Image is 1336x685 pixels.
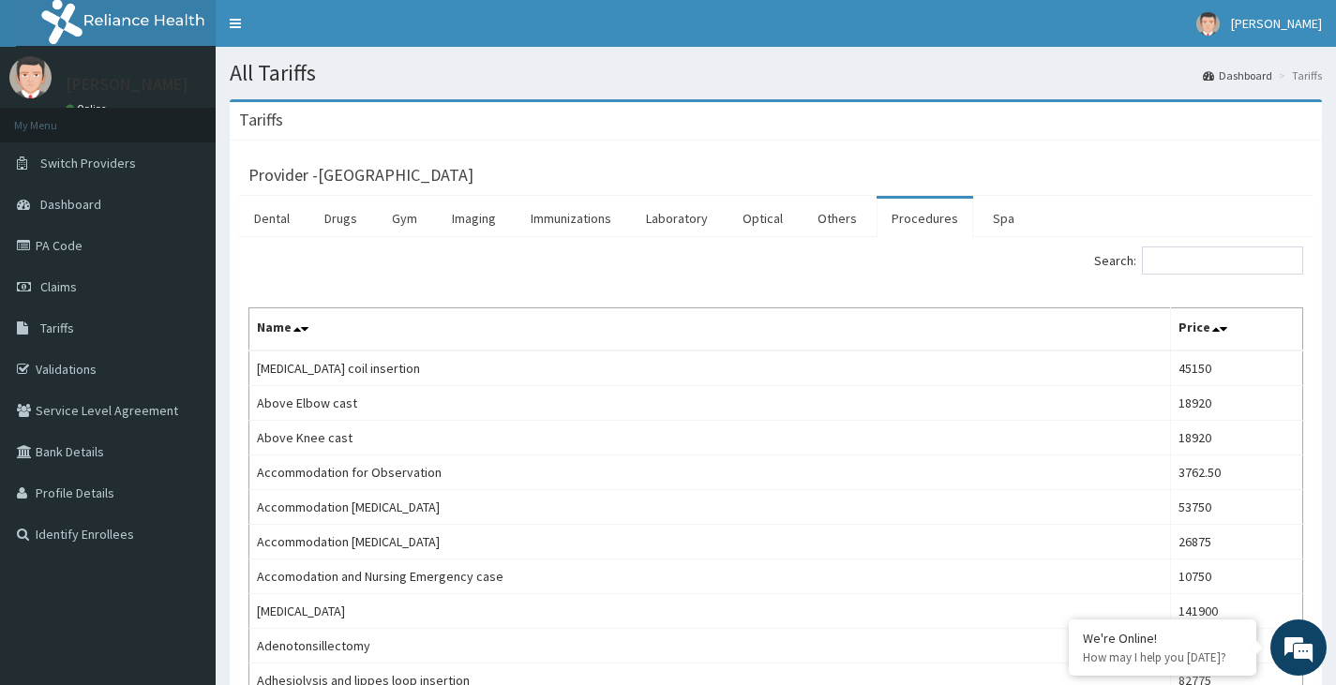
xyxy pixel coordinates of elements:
[1170,594,1302,629] td: 141900
[239,112,283,128] h3: Tariffs
[66,76,188,93] p: [PERSON_NAME]
[1170,350,1302,386] td: 45150
[40,155,136,171] span: Switch Providers
[98,105,315,129] div: Chat with us now
[35,94,76,141] img: d_794563401_company_1708531726252_794563401
[1170,490,1302,525] td: 53750
[1231,15,1322,32] span: [PERSON_NAME]
[249,455,1171,490] td: Accommodation for Observation
[9,56,52,98] img: User Image
[1170,421,1302,455] td: 18920
[230,61,1322,85] h1: All Tariffs
[239,199,305,238] a: Dental
[1170,308,1302,351] th: Price
[631,199,723,238] a: Laboratory
[1083,649,1242,665] p: How may I help you today?
[249,421,1171,455] td: Above Knee cast
[309,199,372,238] a: Drugs
[1170,455,1302,490] td: 3762.50
[249,525,1171,559] td: Accommodation [MEDICAL_DATA]
[437,199,511,238] a: Imaging
[377,199,432,238] a: Gym
[1203,67,1272,83] a: Dashboard
[1170,386,1302,421] td: 18920
[249,350,1171,386] td: [MEDICAL_DATA] coil insertion
[109,216,259,406] span: We're online!
[803,199,872,238] a: Others
[978,199,1029,238] a: Spa
[1083,630,1242,647] div: We're Online!
[249,490,1171,525] td: Accommodation [MEDICAL_DATA]
[1094,246,1303,275] label: Search:
[40,320,74,336] span: Tariffs
[516,199,626,238] a: Immunizations
[9,472,357,538] textarea: Type your message and hit 'Enter'
[40,196,101,213] span: Dashboard
[877,199,973,238] a: Procedures
[249,629,1171,663] td: Adenotonsillectomy
[1196,12,1220,36] img: User Image
[1170,525,1302,559] td: 26875
[1170,559,1302,594] td: 10750
[249,308,1171,351] th: Name
[1274,67,1322,83] li: Tariffs
[66,102,111,115] a: Online
[249,559,1171,594] td: Accomodation and Nursing Emergency case
[249,386,1171,421] td: Above Elbow cast
[40,278,77,295] span: Claims
[249,594,1171,629] td: [MEDICAL_DATA]
[728,199,798,238] a: Optical
[308,9,353,54] div: Minimize live chat window
[248,167,473,184] h3: Provider - [GEOGRAPHIC_DATA]
[1142,246,1303,275] input: Search:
